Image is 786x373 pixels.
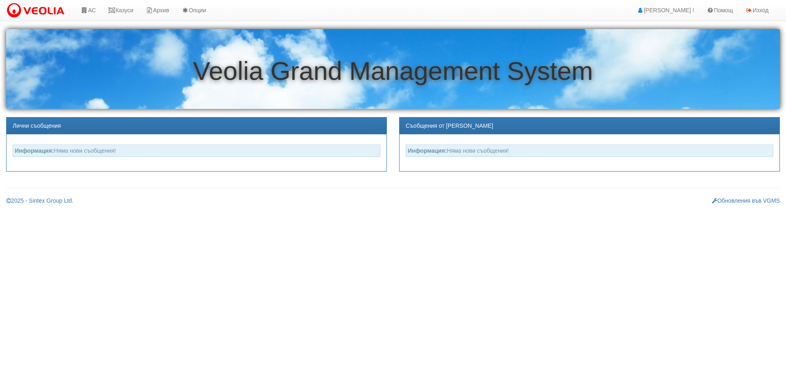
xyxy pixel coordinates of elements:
div: Няма нови съобщения! [13,145,380,157]
img: VeoliaLogo.png [6,2,68,19]
div: Няма нови съобщения! [406,145,773,157]
h1: Veolia Grand Management System [6,57,780,85]
div: Съобщения от [PERSON_NAME] [400,118,779,134]
a: 2025 - Sintex Group Ltd. [6,197,74,204]
strong: Информация: [15,147,54,154]
a: Обновления във VGMS [712,197,780,204]
div: Лични съобщения [7,118,386,134]
strong: Информация: [408,147,447,154]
